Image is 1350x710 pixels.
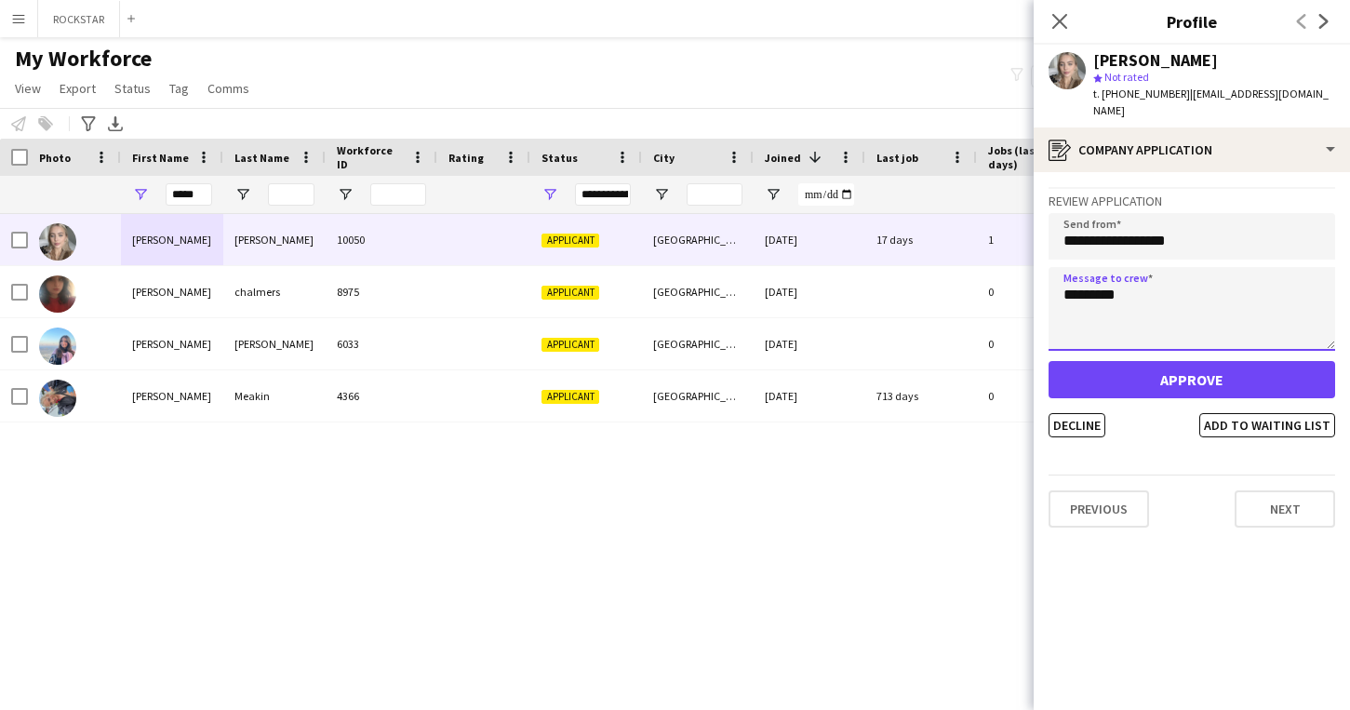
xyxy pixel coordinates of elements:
[162,76,196,100] a: Tag
[977,318,1098,369] div: 0
[642,370,754,422] div: [GEOGRAPHIC_DATA]
[1034,127,1350,172] div: Company application
[169,80,189,97] span: Tag
[1034,9,1350,33] h3: Profile
[865,370,977,422] div: 713 days
[234,151,289,165] span: Last Name
[223,266,326,317] div: chalmers
[166,183,212,206] input: First Name Filter Input
[448,151,484,165] span: Rating
[754,266,865,317] div: [DATE]
[15,45,152,73] span: My Workforce
[234,186,251,203] button: Open Filter Menu
[39,328,76,365] img: Anna-Clara Cieutat
[15,80,41,97] span: View
[39,223,76,261] img: Clara Stroud
[223,318,326,369] div: [PERSON_NAME]
[977,266,1098,317] div: 0
[1093,87,1190,100] span: t. [PHONE_NUMBER]
[39,275,76,313] img: clara chalmers
[876,151,918,165] span: Last job
[642,266,754,317] div: [GEOGRAPHIC_DATA]
[60,80,96,97] span: Export
[107,76,158,100] a: Status
[865,214,977,265] div: 17 days
[798,183,854,206] input: Joined Filter Input
[132,151,189,165] span: First Name
[326,214,437,265] div: 10050
[1031,65,1124,87] button: Everyone9,788
[642,214,754,265] div: [GEOGRAPHIC_DATA]
[223,370,326,422] div: Meakin
[121,318,223,369] div: [PERSON_NAME]
[326,318,437,369] div: 6033
[326,266,437,317] div: 8975
[132,186,149,203] button: Open Filter Menu
[541,338,599,352] span: Applicant
[7,76,48,100] a: View
[754,370,865,422] div: [DATE]
[541,234,599,248] span: Applicant
[104,113,127,135] app-action-btn: Export XLSX
[988,143,1064,171] span: Jobs (last 90 days)
[38,1,120,37] button: ROCKSTAR
[687,183,742,206] input: City Filter Input
[1049,193,1335,209] h3: Review Application
[326,370,437,422] div: 4366
[754,318,865,369] div: [DATE]
[977,214,1098,265] div: 1
[653,186,670,203] button: Open Filter Menu
[370,183,426,206] input: Workforce ID Filter Input
[1093,52,1218,69] div: [PERSON_NAME]
[1093,87,1329,117] span: | [EMAIL_ADDRESS][DOMAIN_NAME]
[541,186,558,203] button: Open Filter Menu
[39,380,76,417] img: Clara Meakin
[1199,413,1335,437] button: Add to waiting list
[1104,70,1149,84] span: Not rated
[77,113,100,135] app-action-btn: Advanced filters
[121,266,223,317] div: [PERSON_NAME]
[121,370,223,422] div: [PERSON_NAME]
[653,151,675,165] span: City
[39,151,71,165] span: Photo
[977,370,1098,422] div: 0
[1049,490,1149,528] button: Previous
[765,151,801,165] span: Joined
[541,390,599,404] span: Applicant
[1049,361,1335,398] button: Approve
[121,214,223,265] div: [PERSON_NAME]
[114,80,151,97] span: Status
[337,143,404,171] span: Workforce ID
[200,76,257,100] a: Comms
[223,214,326,265] div: [PERSON_NAME]
[1049,413,1105,437] button: Decline
[207,80,249,97] span: Comms
[541,286,599,300] span: Applicant
[642,318,754,369] div: [GEOGRAPHIC_DATA]
[268,183,314,206] input: Last Name Filter Input
[765,186,782,203] button: Open Filter Menu
[754,214,865,265] div: [DATE]
[337,186,354,203] button: Open Filter Menu
[1235,490,1335,528] button: Next
[52,76,103,100] a: Export
[541,151,578,165] span: Status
